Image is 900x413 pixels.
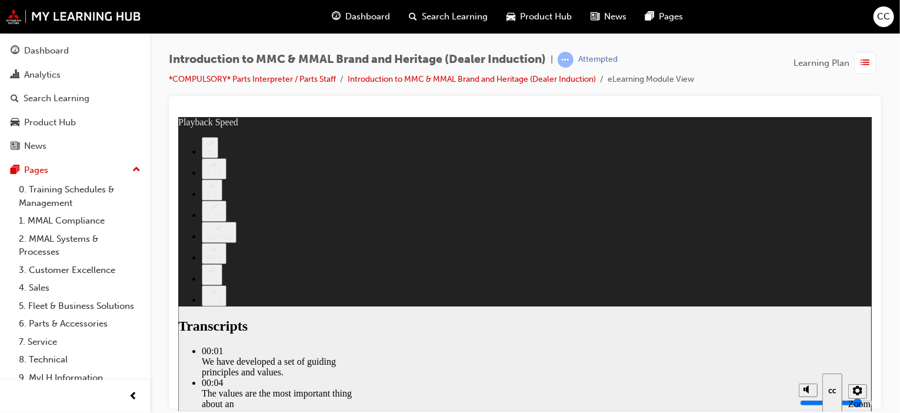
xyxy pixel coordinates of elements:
div: News [24,139,46,153]
span: Pages [659,10,683,24]
a: 5. Fleet & Business Solutions [14,297,145,315]
span: Introduction to MMC & MMAL Brand and Heritage (Dealer Induction) [169,53,546,66]
span: news-icon [11,141,19,152]
span: pages-icon [11,165,19,176]
img: mmal [6,9,141,24]
span: news-icon [591,9,599,24]
span: Dashboard [345,10,390,24]
span: car-icon [11,118,19,128]
span: CC [878,10,891,24]
a: guage-iconDashboard [322,5,399,29]
span: chart-icon [11,70,19,81]
a: 4. Sales [14,279,145,297]
div: 00:07 [24,292,188,303]
a: car-iconProduct Hub [497,5,581,29]
button: CC [874,6,894,27]
div: 00:04 [24,261,188,271]
span: | [551,53,553,66]
a: Introduction to MMC & MMAL Brand and Heritage (Dealer Induction) [348,74,596,84]
span: guage-icon [332,9,341,24]
a: 7. Service [14,333,145,351]
span: car-icon [506,9,515,24]
a: Product Hub [5,112,145,134]
button: Pages [5,159,145,181]
button: DashboardAnalyticsSearch LearningProduct HubNews [5,38,145,159]
a: Analytics [5,64,145,86]
span: search-icon [11,94,19,104]
span: search-icon [409,9,417,24]
div: Pages [24,164,48,177]
button: Learning Plan [794,52,881,74]
a: *COMPULSORY* Parts Interpreter / Parts Staff [169,74,336,84]
a: Search Learning [5,88,145,109]
span: News [604,10,626,24]
a: 6. Parts & Accessories [14,315,145,333]
a: 2. MMAL Systems & Processes [14,230,145,261]
span: Product Hub [520,10,572,24]
span: up-icon [132,162,141,178]
span: prev-icon [129,389,138,404]
a: news-iconNews [581,5,636,29]
div: Analytics [24,68,61,82]
a: search-iconSearch Learning [399,5,497,29]
span: pages-icon [645,9,654,24]
button: 2 [24,20,40,41]
a: 8. Technical [14,351,145,369]
li: eLearning Module View [608,73,694,86]
a: pages-iconPages [636,5,692,29]
span: guage-icon [11,46,19,56]
span: Learning Plan [794,56,849,70]
div: Search Learning [24,92,89,105]
a: Dashboard [5,40,145,62]
a: News [5,135,145,157]
span: Search Learning [422,10,488,24]
a: 1. MMAL Compliance [14,212,145,230]
div: 2 [28,31,35,39]
a: 9. MyLH Information [14,369,145,387]
a: 3. Customer Excellence [14,261,145,279]
div: Product Hub [24,116,76,129]
span: list-icon [861,56,870,71]
a: 0. Training Schedules & Management [14,181,145,212]
span: learningRecordVerb_ATTEMPT-icon [558,52,574,68]
div: The values are the most important thing about an [24,271,188,292]
div: Attempted [578,54,618,65]
div: Dashboard [24,44,69,58]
